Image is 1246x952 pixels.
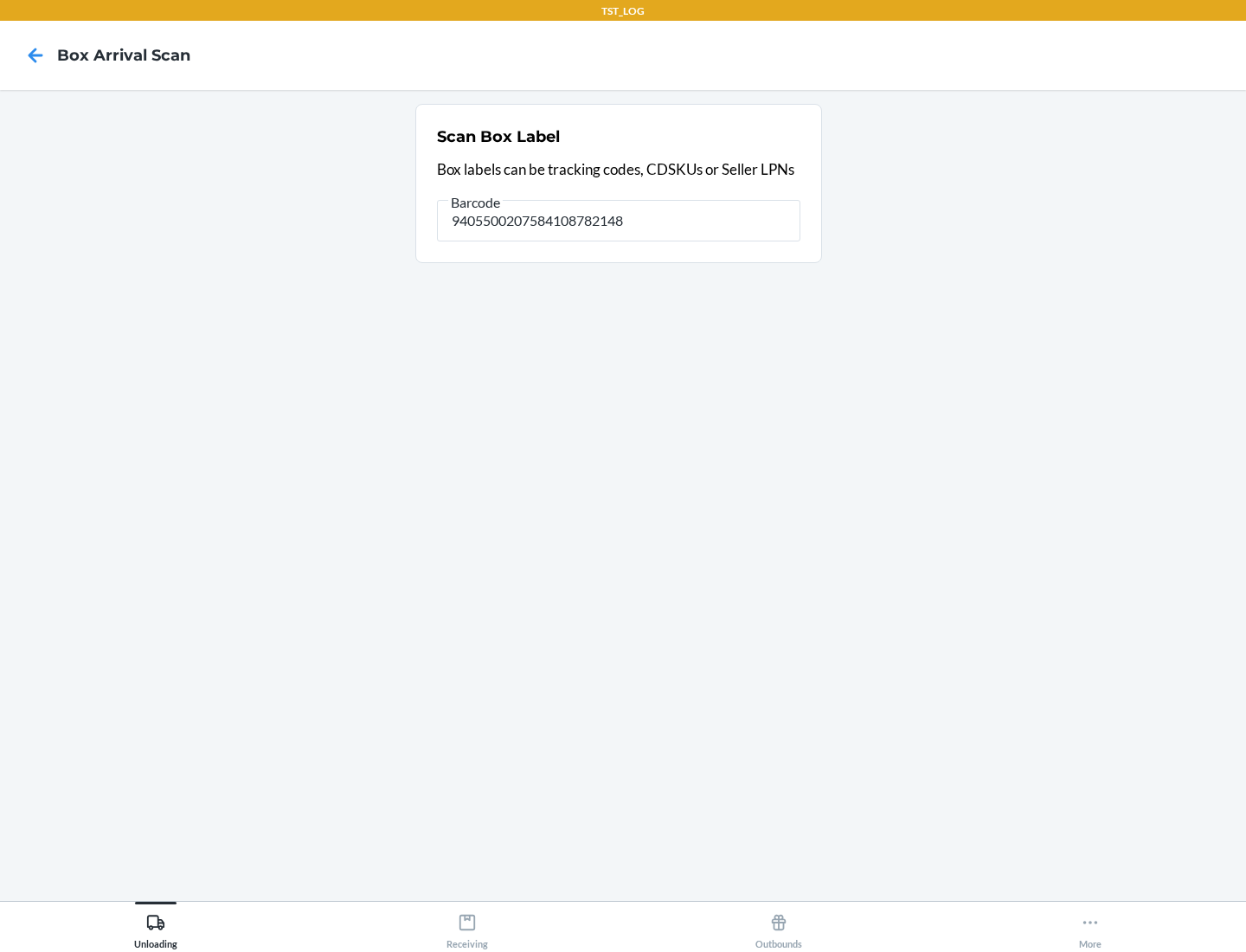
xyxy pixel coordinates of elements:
[448,194,503,211] span: Barcode
[446,906,488,949] div: Receiving
[1079,906,1101,949] div: More
[437,158,800,181] p: Box labels can be tracking codes, CDSKUs or Seller LPNs
[601,3,645,19] p: TST_LOG
[57,44,190,67] h4: Box Arrival Scan
[311,902,623,949] button: Receiving
[437,200,800,241] input: Barcode
[437,125,560,148] h2: Scan Box Label
[623,902,934,949] button: Outbounds
[934,902,1246,949] button: More
[134,906,177,949] div: Unloading
[755,906,802,949] div: Outbounds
